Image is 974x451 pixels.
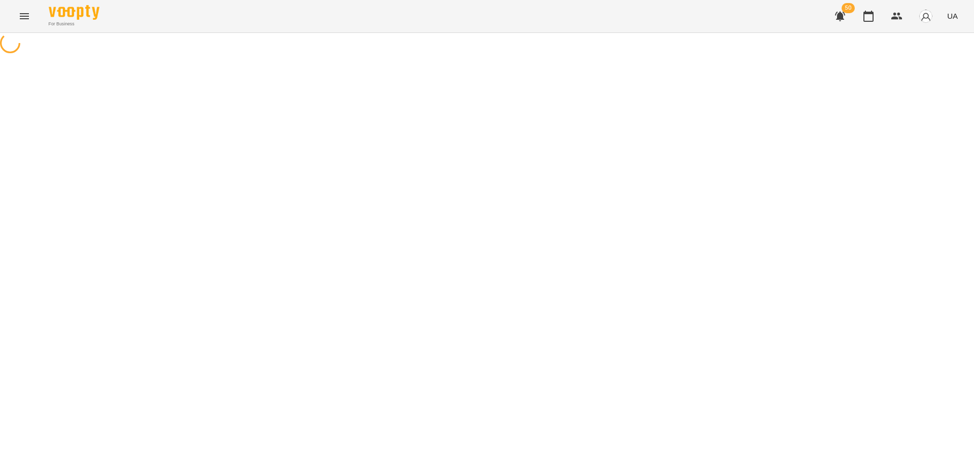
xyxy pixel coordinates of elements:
span: For Business [49,21,99,27]
img: Voopty Logo [49,5,99,20]
button: UA [943,7,962,25]
img: avatar_s.png [919,9,933,23]
span: UA [947,11,958,21]
button: Menu [12,4,37,28]
span: 50 [842,3,855,13]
